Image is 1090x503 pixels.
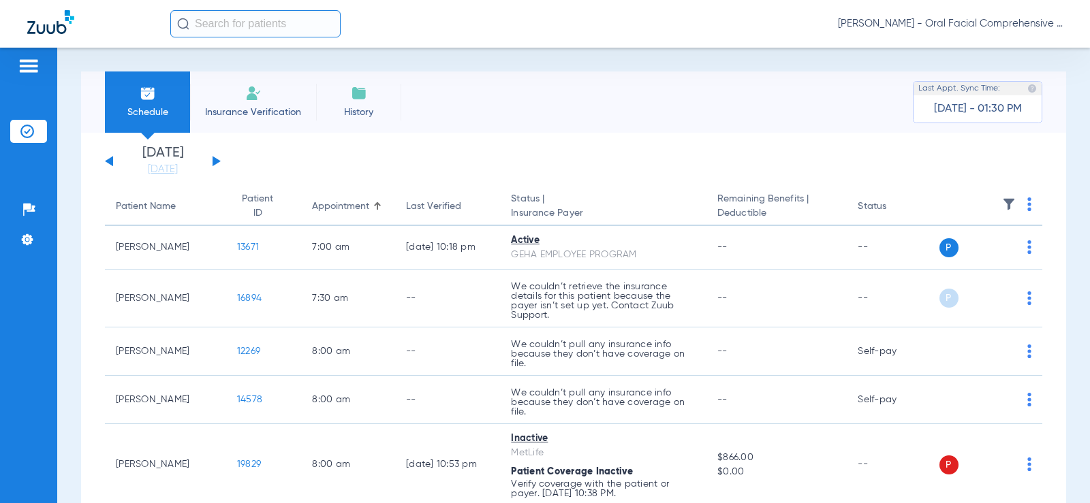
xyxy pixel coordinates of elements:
span: $0.00 [717,465,836,479]
span: P [939,289,959,308]
td: -- [395,376,500,424]
p: We couldn’t pull any insurance info because they don’t have coverage on file. [511,388,696,417]
img: History [351,85,367,101]
td: [PERSON_NAME] [105,327,226,376]
span: -- [717,395,728,404]
div: Appointment [312,199,369,214]
a: [DATE] [122,163,204,176]
span: P [939,238,959,257]
td: 7:00 AM [301,226,395,270]
img: Zuub Logo [27,10,74,34]
th: Remaining Benefits | [706,188,847,226]
span: Last Appt. Sync Time: [918,82,1000,95]
div: MetLife [511,446,696,460]
img: group-dot-blue.svg [1027,393,1031,406]
img: hamburger-icon [18,58,40,74]
li: [DATE] [122,146,204,176]
span: 19829 [237,459,261,469]
td: Self-pay [847,327,939,376]
td: 8:00 AM [301,376,395,424]
td: [PERSON_NAME] [105,226,226,270]
div: GEHA EMPLOYEE PROGRAM [511,248,696,262]
input: Search for patients [170,10,341,37]
img: group-dot-blue.svg [1027,240,1031,254]
td: Self-pay [847,376,939,424]
td: -- [395,327,500,376]
td: 8:00 AM [301,327,395,376]
td: -- [395,270,500,327]
img: Search Icon [177,18,189,30]
p: We couldn’t retrieve the insurance details for this patient because the payer isn’t set up yet. C... [511,282,696,320]
span: -- [717,293,728,303]
div: Appointment [312,199,384,214]
span: Deductible [717,206,836,221]
td: 7:30 AM [301,270,395,327]
span: [DATE] - 01:30 PM [934,102,1022,116]
td: -- [847,226,939,270]
span: Patient Coverage Inactive [511,467,633,476]
p: We couldn’t pull any insurance info because they don’t have coverage on file. [511,340,696,368]
span: -- [717,242,728,252]
img: filter.svg [1002,197,1016,211]
span: [PERSON_NAME] - Oral Facial Comprehensive Care [838,17,1063,31]
div: Patient ID [237,192,279,221]
img: last sync help info [1027,84,1037,93]
span: P [939,455,959,474]
span: Insurance Payer [511,206,696,221]
span: 12269 [237,346,260,356]
span: 13671 [237,242,259,252]
span: -- [717,346,728,356]
span: 14578 [237,395,262,404]
td: -- [847,270,939,327]
span: $866.00 [717,451,836,465]
div: Last Verified [406,199,489,214]
th: Status | [500,188,706,226]
img: group-dot-blue.svg [1027,291,1031,305]
div: Inactive [511,432,696,446]
img: group-dot-blue.svg [1027,457,1031,471]
img: group-dot-blue.svg [1027,344,1031,358]
img: group-dot-blue.svg [1027,197,1031,211]
td: [PERSON_NAME] [105,270,226,327]
span: History [326,106,391,119]
td: [PERSON_NAME] [105,376,226,424]
img: Schedule [140,85,156,101]
th: Status [847,188,939,226]
div: Last Verified [406,199,461,214]
div: Patient Name [116,199,176,214]
p: Verify coverage with the patient or payer. [DATE] 10:38 PM. [511,479,696,498]
span: 16894 [237,293,262,303]
td: [DATE] 10:18 PM [395,226,500,270]
span: Schedule [115,106,180,119]
div: Patient Name [116,199,215,214]
span: Insurance Verification [200,106,306,119]
img: Manual Insurance Verification [245,85,262,101]
div: Patient ID [237,192,291,221]
div: Active [511,233,696,248]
